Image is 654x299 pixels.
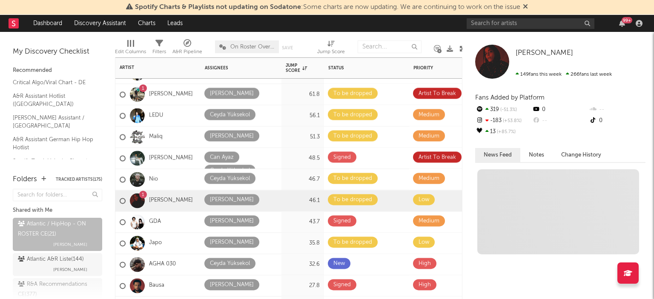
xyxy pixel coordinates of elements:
a: [PERSON_NAME] [149,154,193,162]
div: -- [589,104,645,115]
div: To be dropped [333,88,372,99]
div: [PERSON_NAME] [210,131,254,141]
div: Medium [419,216,439,226]
a: Discovery Assistant [68,15,132,32]
a: Charts [132,15,161,32]
div: A&R Pipeline [172,47,202,57]
span: -51.3 % [499,108,517,112]
a: A&R Assistant Hotlist ([GEOGRAPHIC_DATA]) [13,91,94,109]
a: Japo [149,239,162,247]
div: Artist To Break [419,88,456,99]
div: Recommended [13,65,102,76]
div: 13 [475,126,532,137]
div: New [333,259,345,269]
div: Jump Score [317,47,345,57]
div: Signed [333,280,351,290]
div: 43.7 [286,217,320,227]
div: My Discovery Checklist [13,47,102,57]
div: Filters [152,36,166,61]
div: 46.7 [286,174,320,185]
button: Notes [520,148,553,162]
a: GDA [149,218,161,225]
div: -- [532,115,588,126]
div: Atlantic A&R Liste ( 144 ) [18,254,84,265]
div: [PERSON_NAME] [210,88,254,99]
span: Spotify Charts & Playlists not updating on Sodatone [135,4,301,11]
div: 27.8 [286,281,320,291]
span: : Some charts are now updating. We are continuing to work on the issue [135,4,520,11]
div: To be dropped [333,237,372,248]
button: Change History [553,148,610,162]
a: [PERSON_NAME] [149,91,193,98]
span: Dismiss [523,4,528,11]
button: Save [282,46,293,50]
a: A&R Assistant German Hip Hop Hotlist [13,135,94,152]
div: 46.1 [286,196,320,206]
span: 266 fans last week [516,72,612,77]
div: -183 [475,115,532,126]
div: 35.8 [286,238,320,248]
div: Assignees [205,65,264,71]
a: LEDU [149,112,163,119]
a: Atlantic / HipHop - ON ROSTER CE(21)[PERSON_NAME] [13,218,102,251]
button: 99+ [619,20,625,27]
div: Priority [413,65,447,71]
a: Critical Algo/Viral Chart - DE [13,78,94,87]
span: +53.8 % [502,119,522,123]
a: Maliq [149,133,163,140]
div: To be dropped [333,174,372,184]
a: Atlantic A&R Liste(144)[PERSON_NAME] [13,253,102,276]
div: Filters [152,47,166,57]
input: Search for folders... [13,189,102,201]
button: Tracked Artists(175) [56,177,102,182]
div: Low [419,237,429,248]
div: 61.8 [286,89,320,100]
span: On Roster Overview [230,44,275,50]
div: [PERSON_NAME] [210,195,254,205]
div: To be dropped [333,110,372,120]
div: Ceyda Yüksekol [210,174,250,184]
a: Nio [149,176,158,183]
a: Bausa [149,282,164,289]
a: [PERSON_NAME] [516,49,573,57]
div: 99 + [622,17,632,23]
a: Dashboard [27,15,68,32]
div: 32.6 [286,259,320,270]
div: Ceyda Yüksekol [210,259,250,269]
div: Ceyda Yüksekol [210,165,250,176]
div: 0 [589,115,645,126]
div: Ceyda Yüksekol [210,110,250,120]
a: [PERSON_NAME] Assistant / [GEOGRAPHIC_DATA] [13,113,94,131]
div: A&R Pipeline [172,36,202,61]
div: [PERSON_NAME] [210,237,254,248]
div: Jump Score [286,63,307,73]
span: 149 fans this week [516,72,562,77]
div: Medium [419,174,439,184]
span: Fans Added by Platform [475,94,545,101]
a: AGHA 030 [149,261,176,268]
div: Status [328,65,384,71]
div: High [419,280,431,290]
div: High [419,259,431,269]
div: 0 [532,104,588,115]
div: To be dropped [333,195,372,205]
div: Medium [419,131,439,141]
span: [PERSON_NAME] [53,265,87,275]
div: 56.1 [286,111,320,121]
div: Signed [333,152,351,162]
span: +85.7 % [496,130,516,134]
a: Spotify Track Velocity Chart / DE [13,157,94,174]
div: To be dropped [333,131,372,141]
a: [PERSON_NAME] [149,197,193,204]
div: Signed [333,216,351,226]
div: 51.3 [286,132,320,142]
div: Atlantic / HipHop - ON ROSTER CE ( 21 ) [18,219,95,239]
div: Edit Columns [115,47,146,57]
div: 319 [475,104,532,115]
div: [PERSON_NAME] [210,216,254,226]
div: Folders [13,174,37,185]
div: Shared with Me [13,205,102,216]
div: Edit Columns [115,36,146,61]
div: Low [419,195,429,205]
